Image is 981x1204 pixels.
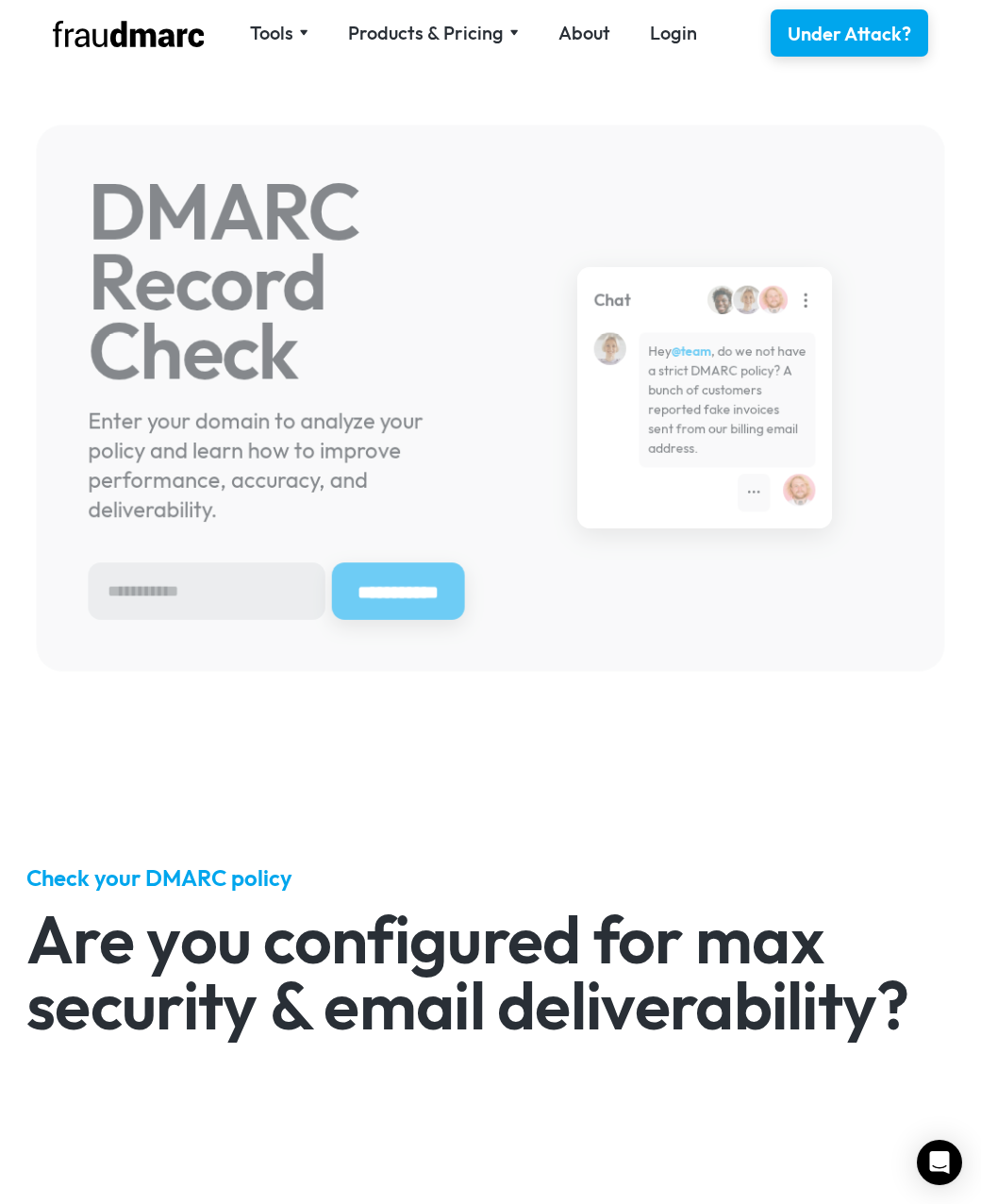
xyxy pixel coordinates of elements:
[594,288,631,311] div: Chat
[26,906,955,1038] h2: Are you configured for max security & email deliverability?
[558,20,610,46] a: About
[250,20,293,46] div: Tools
[88,562,464,620] form: Hero Sign Up Form
[650,20,697,46] a: Login
[88,406,464,524] div: Enter your domain to analyze your policy and learn how to improve performance, accuracy, and deli...
[672,343,711,360] strong: @team
[26,862,955,893] h5: Check your DMARC policy
[250,20,308,46] div: Tools
[917,1140,962,1185] div: Open Intercom Messenger
[788,21,911,47] div: Under Attack?
[648,343,806,459] div: Hey , do we not have a strict DMARC policy? A bunch of customers reported fake invoices sent from...
[88,176,464,386] h1: DMARC Record Check
[348,20,504,46] div: Products & Pricing
[771,9,928,57] a: Under Attack?
[747,483,761,503] div: •••
[348,20,519,46] div: Products & Pricing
